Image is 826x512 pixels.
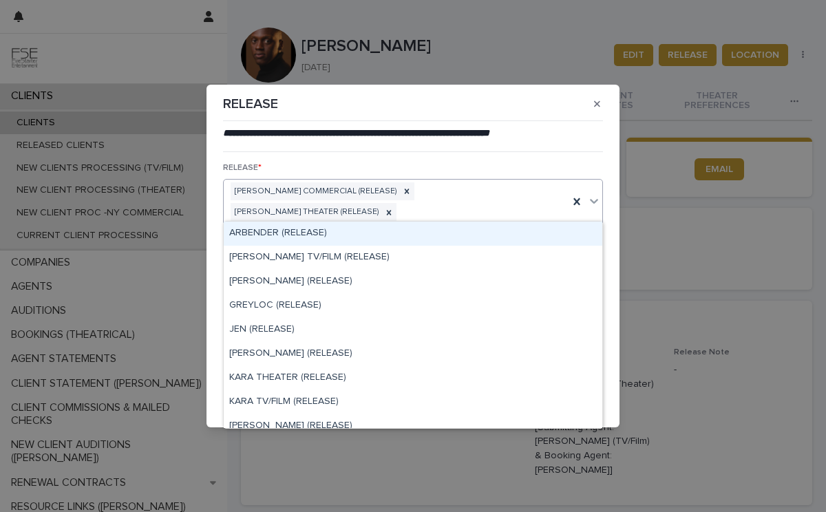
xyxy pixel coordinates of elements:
div: DORI (RELEASE) [224,270,602,294]
div: [PERSON_NAME] THEATER (RELEASE) [231,203,381,222]
div: KARA TV/FILM (RELEASE) [224,390,602,414]
p: RELEASE [223,96,278,112]
div: CHONDRA TV/FILM (RELEASE) [224,246,602,270]
div: KARA THEATER (RELEASE) [224,366,602,390]
div: JEN (RELEASE) [224,318,602,342]
span: RELEASE [223,164,262,172]
div: [PERSON_NAME] COMMERCIAL (RELEASE) [231,182,399,201]
div: JODI (RELEASE) [224,342,602,366]
div: ARBENDER (RELEASE) [224,222,602,246]
div: KAREN (RELEASE) [224,414,602,438]
div: GREYLOC (RELEASE) [224,294,602,318]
